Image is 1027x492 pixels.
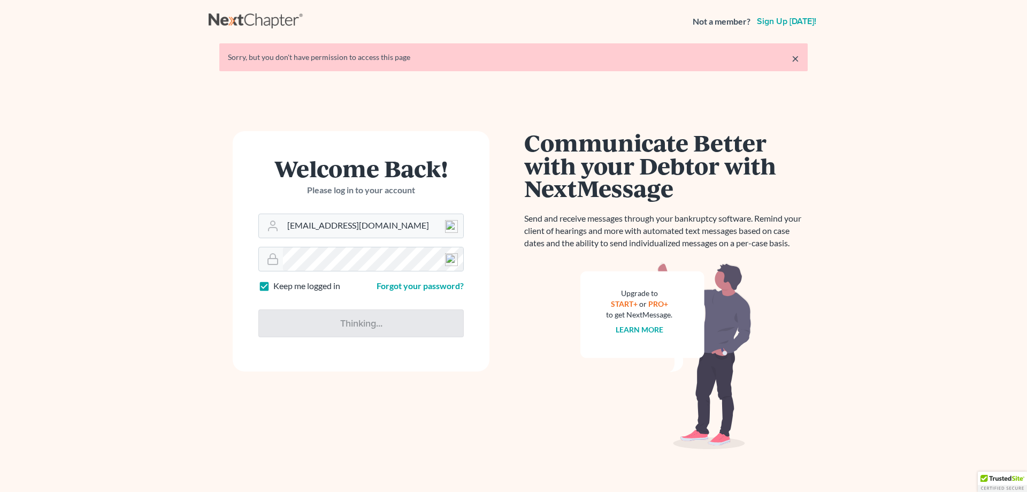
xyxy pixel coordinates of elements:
h1: Welcome Back! [258,157,464,180]
a: Forgot your password? [377,281,464,291]
div: TrustedSite Certified [978,472,1027,492]
div: to get NextMessage. [606,309,672,320]
label: Keep me logged in [273,280,340,292]
h1: Communicate Better with your Debtor with NextMessage [524,131,808,200]
span: or [639,299,647,308]
strong: Not a member? [693,16,750,28]
a: START+ [611,299,638,308]
img: nextmessage_bg-59042aed3d76b12b5cd301f8e5b87938c9018125f34e5fa2b7a6b67550977c72.svg [580,262,752,450]
a: Learn more [616,325,663,334]
a: × [792,52,799,65]
div: Upgrade to [606,288,672,299]
p: Send and receive messages through your bankruptcy software. Remind your client of hearings and mo... [524,213,808,249]
input: Thinking... [258,309,464,337]
p: Please log in to your account [258,184,464,196]
div: Sorry, but you don't have permission to access this page [228,52,799,63]
img: npw-badge-icon-locked.svg [445,220,458,233]
a: PRO+ [648,299,668,308]
img: npw-badge-icon-locked.svg [445,253,458,266]
a: Sign up [DATE]! [755,17,818,26]
input: Email Address [283,214,463,238]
